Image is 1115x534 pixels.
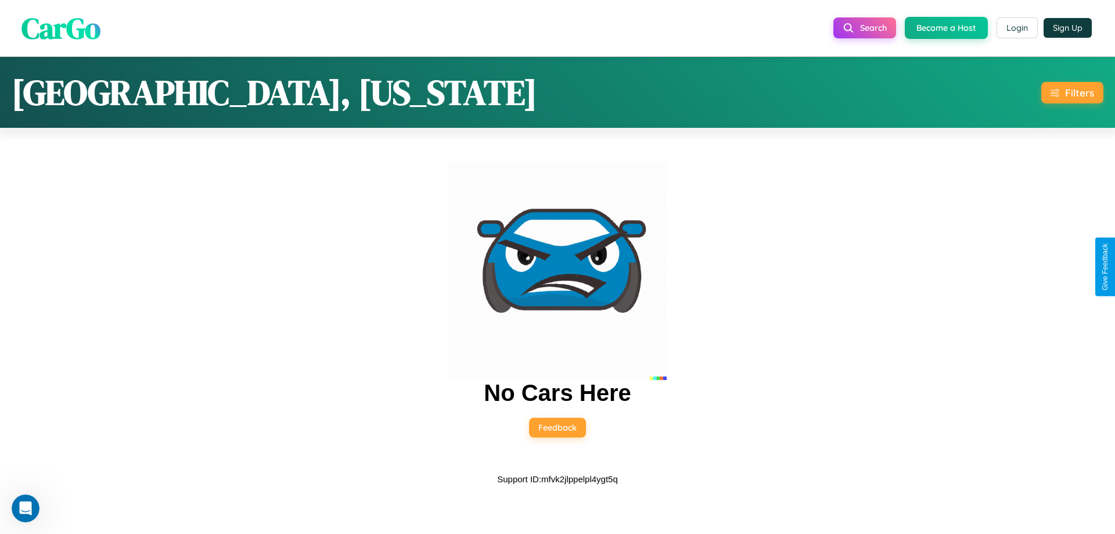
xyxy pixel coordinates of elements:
img: car [448,162,667,380]
div: Give Feedback [1101,243,1109,291]
h2: No Cars Here [484,380,631,406]
span: Search [860,23,887,33]
button: Login [997,17,1038,38]
button: Filters [1041,82,1103,103]
p: Support ID: mfvk2jlppelpl4ygt5q [497,471,618,487]
span: CarGo [21,8,100,48]
button: Sign Up [1044,18,1092,38]
h1: [GEOGRAPHIC_DATA], [US_STATE] [12,69,537,116]
iframe: Intercom live chat [12,494,39,522]
button: Search [833,17,896,38]
button: Feedback [529,418,586,438]
button: Become a Host [905,17,988,39]
div: Filters [1065,87,1094,99]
